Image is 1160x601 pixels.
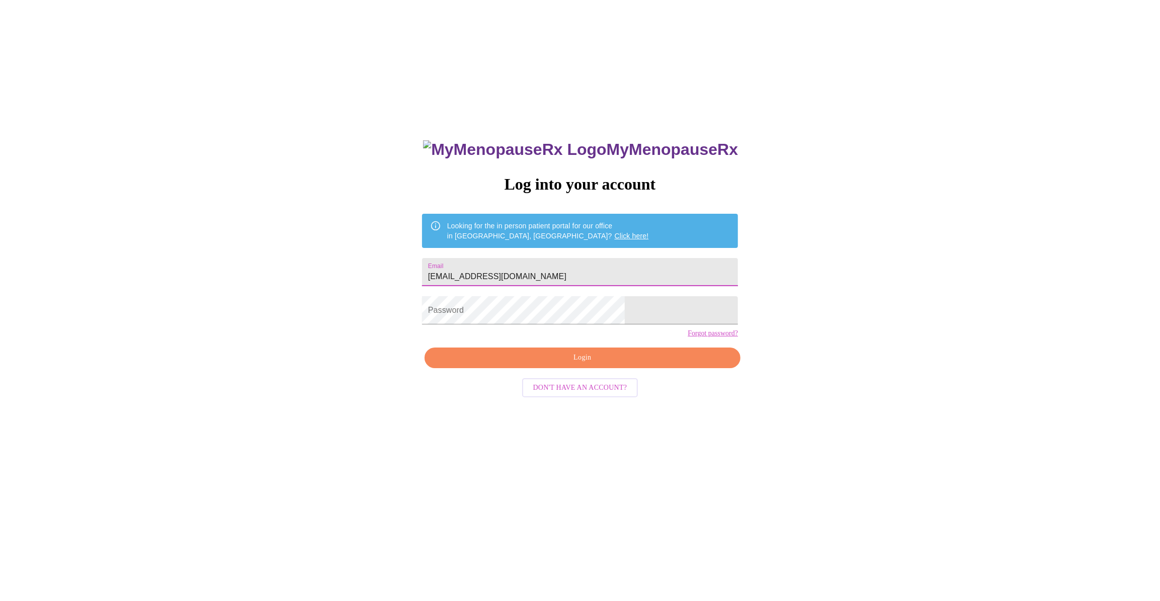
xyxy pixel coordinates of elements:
a: Click here! [615,232,649,240]
span: Don't have an account? [533,382,627,394]
a: Forgot password? [688,329,738,337]
button: Don't have an account? [522,378,638,398]
div: Looking for the in person patient portal for our office in [GEOGRAPHIC_DATA], [GEOGRAPHIC_DATA]? [447,217,649,245]
img: MyMenopauseRx Logo [423,140,606,159]
span: Login [436,352,729,364]
a: Don't have an account? [520,382,641,391]
h3: MyMenopauseRx [423,140,738,159]
h3: Log into your account [422,175,738,194]
button: Login [425,348,740,368]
